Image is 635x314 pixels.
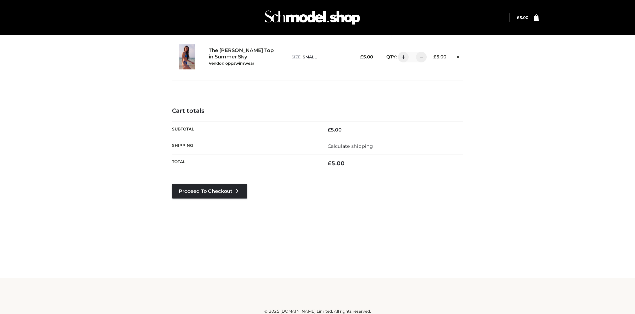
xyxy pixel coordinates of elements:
[328,143,373,149] a: Calculate shipping
[303,54,317,59] span: SMALL
[172,121,318,138] th: Subtotal
[360,54,373,59] bdi: 5.00
[209,61,254,66] small: Vendor: oppswimwear
[262,4,362,31] img: Schmodel Admin 964
[292,54,349,60] p: size :
[328,127,342,133] bdi: 5.00
[172,184,247,199] a: Proceed to Checkout
[517,15,519,20] span: £
[360,54,363,59] span: £
[328,160,331,167] span: £
[453,52,463,60] a: Remove this item
[517,15,528,20] a: £5.00
[380,52,422,62] div: QTY:
[172,107,463,115] h4: Cart totals
[172,138,318,154] th: Shipping
[328,127,331,133] span: £
[209,47,277,66] a: The [PERSON_NAME] Top in Summer SkyVendor: oppswimwear
[172,154,318,172] th: Total
[433,54,436,59] span: £
[517,15,528,20] bdi: 5.00
[433,54,446,59] bdi: 5.00
[328,160,345,167] bdi: 5.00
